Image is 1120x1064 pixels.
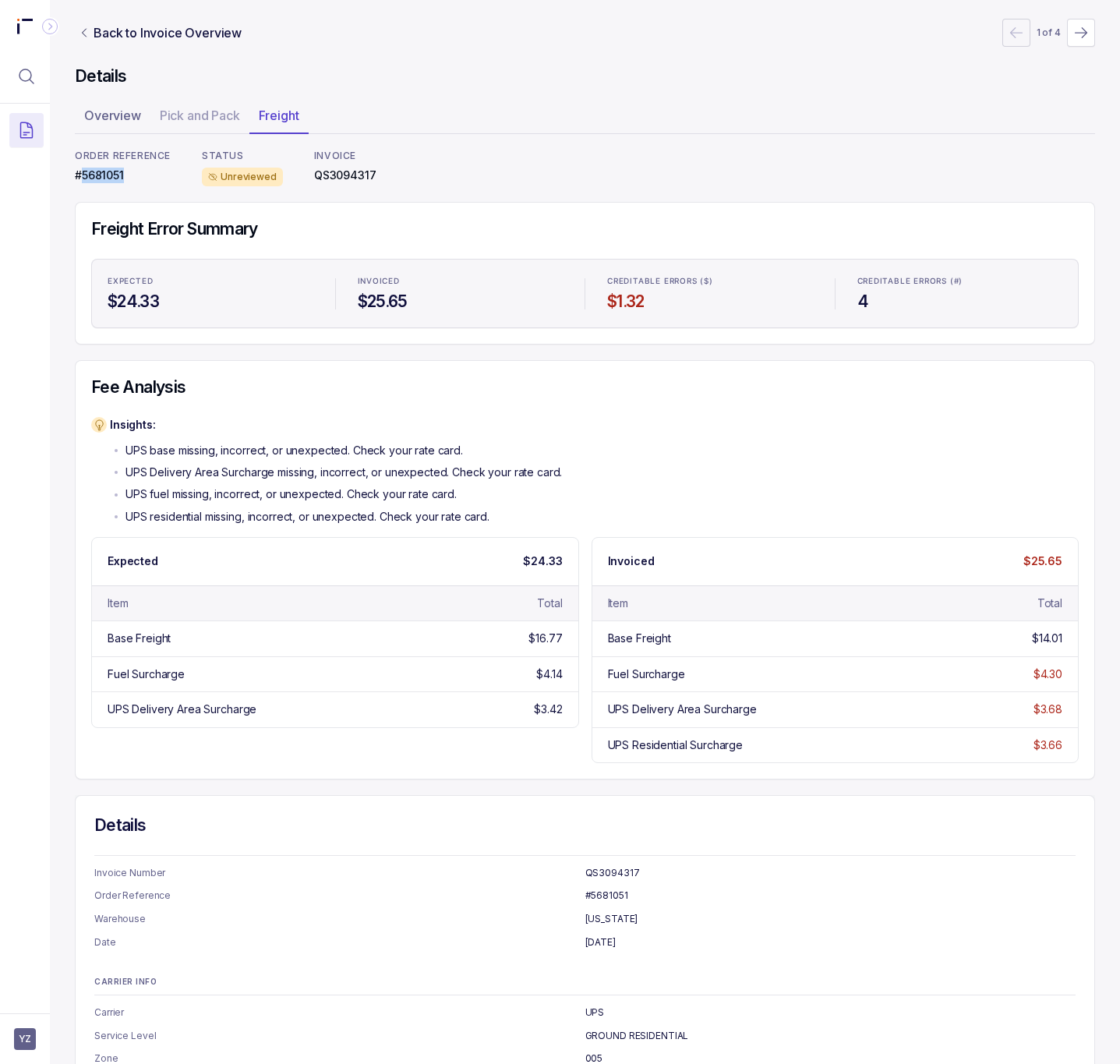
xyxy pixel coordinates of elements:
p: Expected [108,277,153,286]
p: Freight [259,106,299,125]
p: UPS fuel missing, incorrect, or unexpected. Check your rate card. [125,486,457,502]
p: Date [94,935,585,950]
p: ORDER REFERENCE [75,150,171,162]
p: UPS [585,1005,1076,1020]
p: STATUS [202,150,283,162]
p: #5681051 [585,888,1076,903]
p: QS3094317 [314,168,376,183]
div: Total [537,596,562,611]
ul: Tab Group [75,103,1095,134]
div: Item [608,596,628,611]
p: CARRIER INFO [94,977,1076,987]
div: Unreviewed [202,168,283,186]
h4: Details [75,65,1095,87]
p: $24.33 [523,553,562,569]
button: Next Page [1067,19,1095,47]
p: Invoice Number [94,865,585,881]
p: Invoiced [608,553,655,569]
li: Statistic Invoiced [348,266,573,322]
div: Base Freight [108,631,171,646]
p: $25.65 [1023,553,1062,569]
p: Warehouse [94,911,585,927]
p: Creditable Errors (#) [857,277,963,286]
div: $16.77 [528,631,562,646]
div: Item [108,596,128,611]
p: UPS Delivery Area Surcharge missing, incorrect, or unexpected. Check your rate card. [125,465,562,480]
p: Order Reference [94,888,585,903]
a: Link Back to Invoice Overview [75,23,245,42]
div: $4.14 [536,666,562,682]
ul: Information Summary [94,865,1076,950]
div: Fuel Surcharge [108,666,185,682]
p: GROUND RESIDENTIAL [585,1028,1076,1044]
h4: $25.65 [358,291,564,313]
div: Base Freight [608,631,671,646]
div: Fuel Surcharge [608,666,685,682]
h4: Details [94,815,1076,836]
button: Menu Icon Button MagnifyingGlassIcon [9,59,44,94]
p: #5681051 [75,168,171,183]
p: Back to Invoice Overview [94,23,242,42]
div: UPS Delivery Area Surcharge [608,702,757,717]
h4: Fee Analysis [91,376,1079,398]
div: Collapse Icon [41,17,59,36]
li: Tab Freight [249,103,309,134]
p: Service Level [94,1028,585,1044]
p: QS3094317 [585,865,1076,881]
li: Statistic Expected [98,266,323,322]
div: Total [1037,596,1062,611]
p: Invoiced [358,277,400,286]
div: $14.01 [1032,631,1062,646]
div: UPS Residential Surcharge [608,737,744,753]
div: $4.30 [1033,666,1062,682]
p: Creditable Errors ($) [607,277,713,286]
div: UPS Delivery Area Surcharge [108,702,256,717]
p: 1 of 4 [1037,25,1061,41]
li: Statistic Creditable Errors ($) [598,266,822,322]
p: Expected [108,553,158,569]
button: Menu Icon Button DocumentTextIcon [9,113,44,147]
p: [DATE] [585,935,1076,950]
div: $3.68 [1033,702,1062,717]
div: $3.42 [534,702,562,717]
p: Insights: [110,417,562,433]
h4: Freight Error Summary [91,218,1079,240]
p: INVOICE [314,150,376,162]
h4: $24.33 [108,291,313,313]
div: $3.66 [1033,737,1062,753]
p: Carrier [94,1005,585,1020]
p: UPS residential missing, incorrect, or unexpected. Check your rate card. [125,509,489,525]
p: [US_STATE] [585,911,1076,927]
h4: $1.32 [607,291,813,313]
p: Overview [84,106,141,125]
p: UPS base missing, incorrect, or unexpected. Check your rate card. [125,443,463,458]
button: User initials [14,1028,36,1050]
li: Tab Overview [75,103,150,134]
ul: Statistic Highlights [91,259,1079,329]
li: Statistic Creditable Errors (#) [848,266,1072,322]
h4: 4 [857,291,1063,313]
